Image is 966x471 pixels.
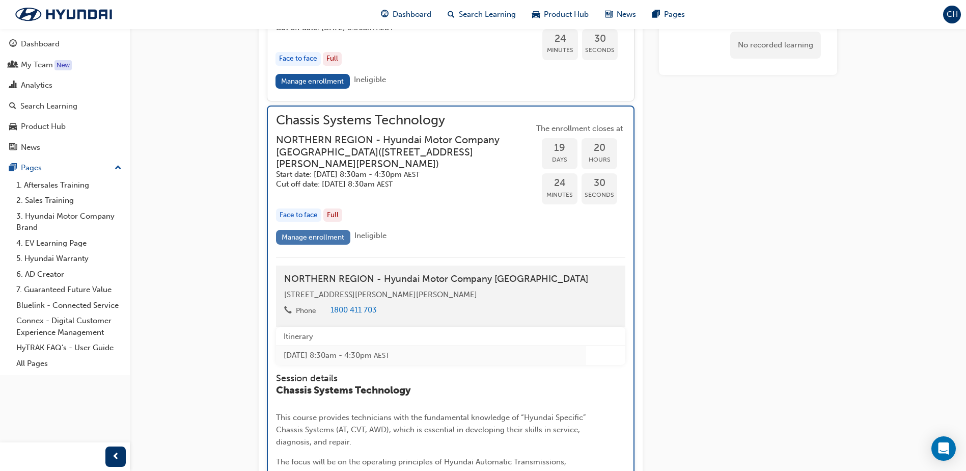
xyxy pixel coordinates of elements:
h4: NORTHERN REGION - Hyundai Motor Company [GEOGRAPHIC_DATA] [284,274,617,285]
button: DashboardMy TeamAnalyticsSearch LearningProduct HubNews [4,33,126,159]
div: My Team [21,59,53,71]
a: Analytics [4,76,126,95]
a: Manage enrollment [276,230,350,245]
button: Pages [4,159,126,177]
span: chart-icon [9,81,17,90]
a: Connex - Digital Customer Experience Management [12,313,126,340]
div: Dashboard [21,38,60,50]
a: 4. EV Learning Page [12,235,126,251]
span: Product Hub [544,9,589,20]
button: Chassis Systems TechnologyNORTHERN REGION - Hyundai Motor Company [GEOGRAPHIC_DATA]([STREET_ADDRE... [276,115,625,249]
span: Dashboard [393,9,431,20]
td: [DATE] 8:30am - 4:30pm [276,346,586,365]
span: car-icon [532,8,540,21]
th: Itinerary [276,327,586,346]
div: Face to face [275,52,321,66]
a: My Team [4,56,126,74]
a: Bluelink - Connected Service [12,298,126,313]
div: Open Intercom Messenger [931,436,956,461]
span: guage-icon [9,40,17,49]
span: people-icon [9,61,17,70]
a: HyTRAK FAQ's - User Guide [12,340,126,356]
span: news-icon [605,8,613,21]
a: news-iconNews [597,4,644,25]
span: CH [947,9,958,20]
a: Manage enrollment [275,74,350,89]
a: 7. Guaranteed Future Value [12,282,126,298]
span: phone-icon [284,306,292,316]
span: 30 [582,33,618,45]
span: Seconds [582,189,617,201]
a: Product Hub [4,117,126,136]
span: search-icon [448,8,455,21]
a: guage-iconDashboard [373,4,439,25]
h5: Start date: [DATE] 8:30am - 4:30pm [276,170,517,179]
span: Australian Eastern Standard Time AEST [377,180,393,189]
span: pages-icon [652,8,660,21]
span: 30 [582,177,617,189]
div: Face to face [276,208,321,222]
a: pages-iconPages [644,4,693,25]
div: Phone [296,306,316,316]
span: This course provides technicians with the fundamental knowledge of “Hyundai Specific” Chassis Sys... [276,413,588,447]
span: Hours [582,154,617,166]
div: Tooltip anchor [54,60,72,70]
span: The enrollment closes at [534,123,625,135]
a: 6. AD Creator [12,267,126,282]
a: 3. Hyundai Motor Company Brand [12,208,126,235]
span: Pages [664,9,685,20]
span: car-icon [9,122,17,132]
button: CH [943,6,961,23]
span: [STREET_ADDRESS][PERSON_NAME][PERSON_NAME] [284,290,477,299]
span: Seconds [582,44,618,56]
span: Chassis Systems Technology [276,384,411,396]
span: Search Learning [459,9,516,20]
span: pages-icon [9,164,17,173]
span: Ineligible [354,231,387,240]
div: Product Hub [21,121,66,133]
a: car-iconProduct Hub [524,4,597,25]
a: All Pages [12,356,126,372]
span: 24 [542,177,577,189]
span: guage-icon [381,8,389,21]
a: Dashboard [4,35,126,54]
span: Ineligible [354,75,386,84]
span: Australian Eastern Standard Time AEST [404,170,420,179]
span: up-icon [115,162,122,175]
div: No recorded learning [730,32,821,59]
h4: Session details [276,373,607,384]
span: prev-icon [112,451,120,463]
h5: Cut off date: [DATE] 8:30am [276,179,517,189]
a: search-iconSearch Learning [439,4,524,25]
span: 24 [542,33,578,45]
span: 19 [542,142,577,154]
span: Australian Eastern Standard Time AEST [374,351,390,360]
div: Search Learning [20,100,77,112]
span: Chassis Systems Technology [276,115,534,126]
span: news-icon [9,143,17,152]
a: 5. Hyundai Warranty [12,251,126,267]
a: 1800 411 703 [330,305,377,315]
a: 1. Aftersales Training [12,177,126,193]
a: Search Learning [4,97,126,116]
span: search-icon [9,102,16,111]
a: News [4,138,126,157]
a: 2. Sales Training [12,193,126,208]
div: News [21,142,40,153]
h3: NORTHERN REGION - Hyundai Motor Company [GEOGRAPHIC_DATA] ( [STREET_ADDRESS][PERSON_NAME][PERSON_... [276,134,517,170]
span: Days [542,154,577,166]
span: Minutes [542,189,577,201]
span: News [617,9,636,20]
div: Pages [21,162,42,174]
img: Trak [5,4,122,25]
div: Analytics [21,80,52,91]
div: Full [323,52,342,66]
div: Full [323,208,342,222]
span: 20 [582,142,617,154]
span: Minutes [542,44,578,56]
